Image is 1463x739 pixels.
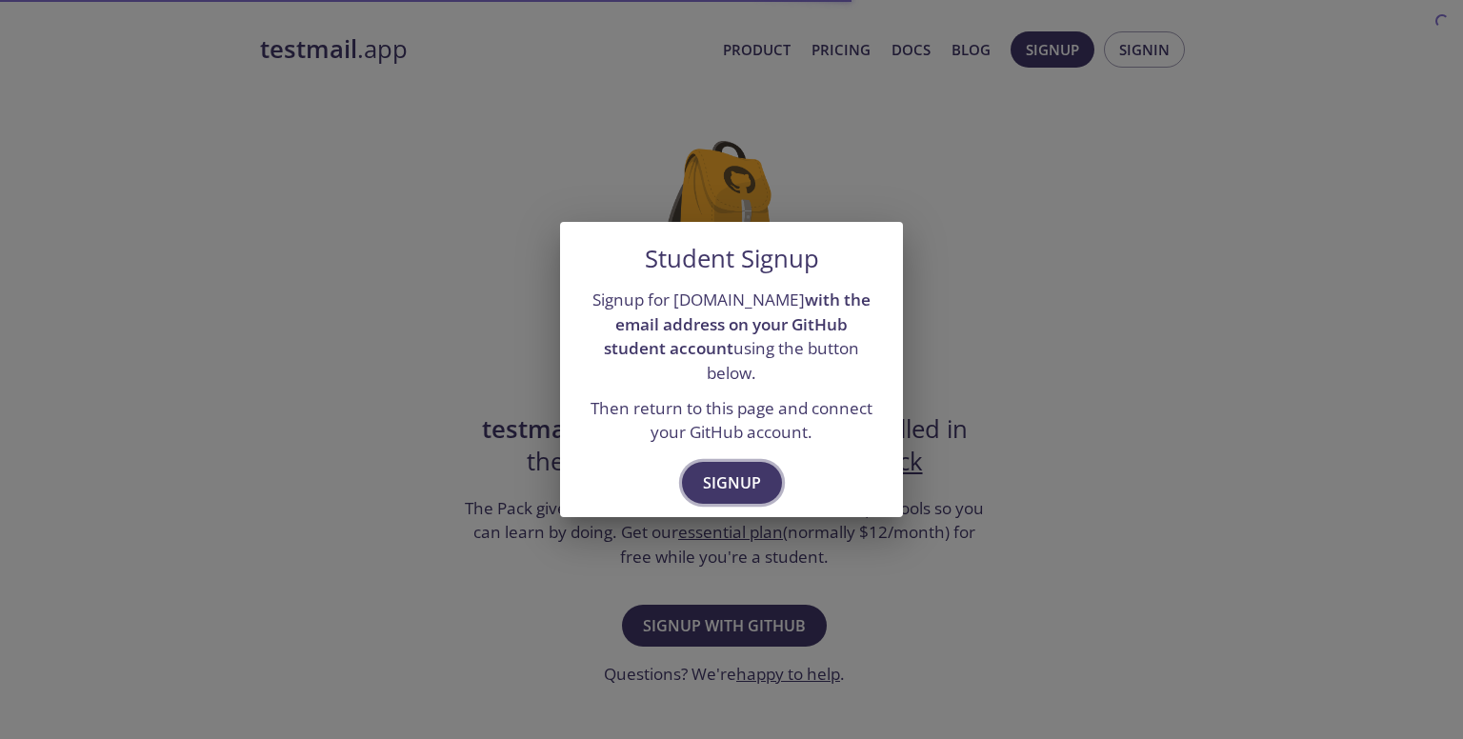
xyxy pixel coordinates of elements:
button: Signup [682,462,782,504]
strong: with the email address on your GitHub student account [604,289,871,359]
p: Then return to this page and connect your GitHub account. [583,396,880,445]
p: Signup for [DOMAIN_NAME] using the button below. [583,288,880,386]
span: Signup [703,469,761,496]
h5: Student Signup [645,245,819,273]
